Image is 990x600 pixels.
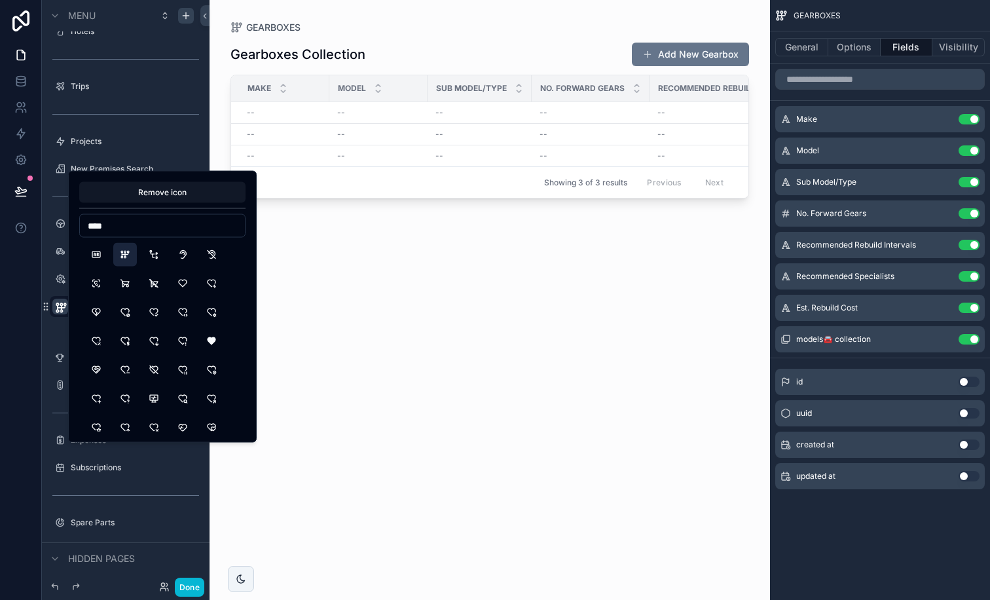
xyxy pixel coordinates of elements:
button: HeartCheck [142,301,166,324]
button: Visibility [932,38,985,56]
span: No. Forward Gears [796,208,866,219]
span: Showing 3 of 3 results [544,178,627,188]
span: Sub Model/Type [796,177,856,187]
span: Make [796,114,817,124]
button: HeartX [142,416,166,440]
span: Recommended Rebuild Intervals [658,83,802,94]
label: Subscriptions [71,462,199,473]
span: Model [796,145,819,156]
button: HeartFilled [200,329,223,353]
span: No. Forward Gears [540,83,625,94]
span: GEARBOXES [794,10,841,21]
span: Est. Rebuild Cost [796,303,858,313]
label: Hotels [71,26,199,37]
button: Heart [171,272,194,295]
button: Fields [881,38,933,56]
a: Add Gearbox [65,320,202,341]
button: HeartRateMonitor [142,387,166,411]
button: HeartPlus [84,387,108,411]
button: BadgeAr [84,243,108,267]
button: HeartPause [171,358,194,382]
button: HeartOff [142,358,166,382]
button: HeartBroken [84,301,108,324]
button: HeartMinus [113,358,137,382]
button: Remove icon [79,182,246,203]
label: Spare Parts [71,517,199,528]
button: HeartDown [142,329,166,353]
button: HeartStar [84,416,108,440]
button: HeartHandshake [84,358,108,382]
button: HeartExclamation [171,329,194,353]
span: Recommended Specialists [796,271,894,282]
button: HeartQuestion [113,387,137,411]
button: General [775,38,828,56]
button: Heartbeat [171,416,194,440]
button: HeartDollar [113,329,137,353]
button: GardenCartOff [142,272,166,295]
button: HeartCog [200,301,223,324]
button: HeartShare [200,387,223,411]
button: HeartCancel [113,301,137,324]
span: Model [338,83,366,94]
button: Hearts [200,416,223,440]
button: HeartDiscount [84,329,108,353]
button: ManualGearbox [113,243,137,267]
button: EarOff [200,243,223,267]
span: uuid [796,408,812,419]
button: HeartSearch [171,387,194,411]
button: GardenCart [113,272,137,295]
label: Projects [71,136,199,147]
button: Options [828,38,881,56]
span: Sub Model/Type [436,83,507,94]
button: HeartUp [113,416,137,440]
span: Hidden pages [68,552,135,565]
button: HeartPin [200,358,223,382]
span: updated at [796,471,835,481]
span: created at [796,440,834,450]
button: Ear [171,243,194,267]
span: Make [247,83,271,94]
button: Done [175,578,204,597]
button: HeartBolt [200,272,223,295]
span: models🚘 collection [796,334,871,345]
button: EarScan [84,272,108,295]
span: Menu [68,9,96,22]
label: New Premises Search [71,164,199,174]
label: Trips [71,81,199,92]
span: Recommended Rebuild Intervals [796,240,916,250]
span: id [796,377,803,387]
button: HeartCode [171,301,194,324]
button: AutomaticGearbox [142,243,166,267]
